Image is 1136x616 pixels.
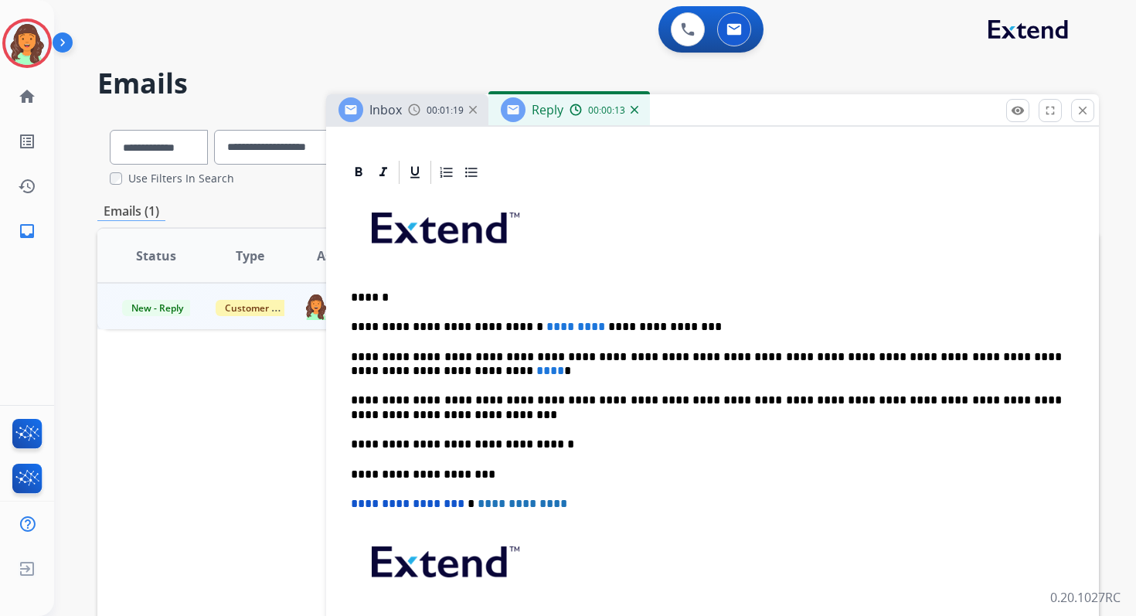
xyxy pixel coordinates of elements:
p: 0.20.1027RC [1050,588,1121,607]
span: New - Reply [122,300,192,316]
span: Inbox [369,101,402,118]
span: Customer Support [216,300,316,316]
mat-icon: inbox [18,222,36,240]
img: avatar [5,22,49,65]
p: Emails (1) [97,202,165,221]
span: 00:01:19 [427,104,464,117]
span: Status [136,247,176,265]
span: 00:00:13 [588,104,625,117]
mat-icon: history [18,177,36,196]
img: agent-avatar [304,293,328,319]
mat-icon: remove_red_eye [1011,104,1025,117]
span: Assignee [317,247,371,265]
div: Underline [403,161,427,184]
span: Reply [532,101,563,118]
span: Type [236,247,264,265]
div: Italic [372,161,395,184]
div: Bold [347,161,370,184]
mat-icon: fullscreen [1043,104,1057,117]
label: Use Filters In Search [128,171,234,186]
div: Ordered List [435,161,458,184]
h2: Emails [97,68,1099,99]
mat-icon: list_alt [18,132,36,151]
mat-icon: home [18,87,36,106]
div: Bullet List [460,161,483,184]
mat-icon: close [1076,104,1090,117]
